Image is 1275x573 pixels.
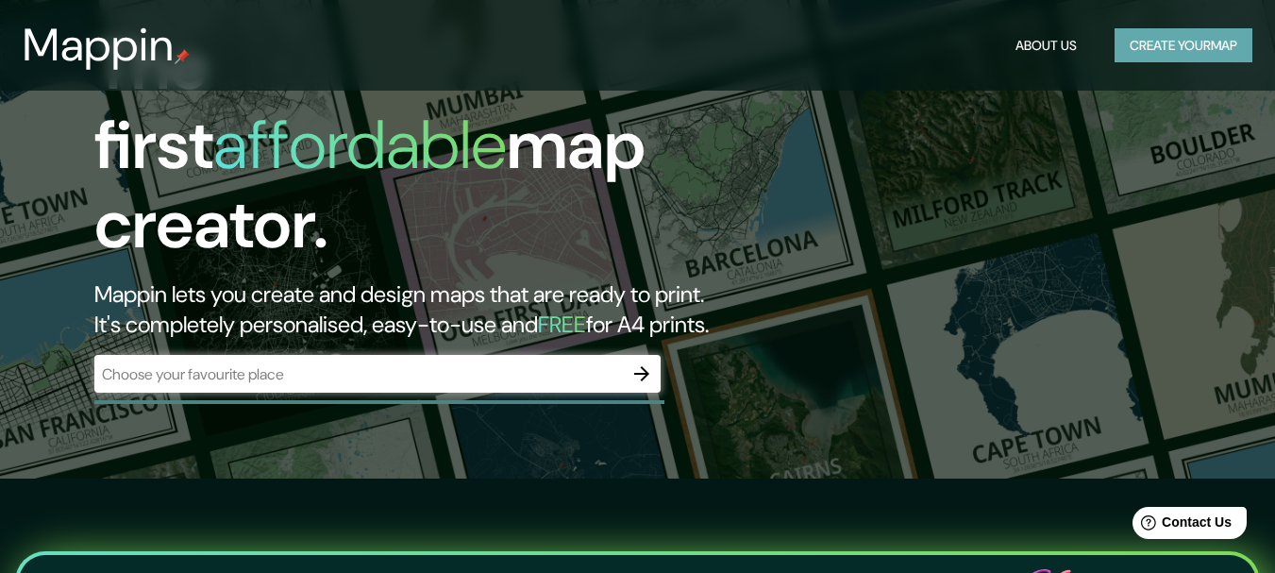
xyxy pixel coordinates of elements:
[23,19,175,72] h3: Mappin
[1008,28,1084,63] button: About Us
[175,49,190,64] img: mappin-pin
[1107,499,1254,552] iframe: Help widget launcher
[213,101,507,189] h1: affordable
[1115,28,1252,63] button: Create yourmap
[94,363,623,385] input: Choose your favourite place
[538,310,586,339] h5: FREE
[94,26,732,279] h1: The first map creator.
[94,279,732,340] h2: Mappin lets you create and design maps that are ready to print. It's completely personalised, eas...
